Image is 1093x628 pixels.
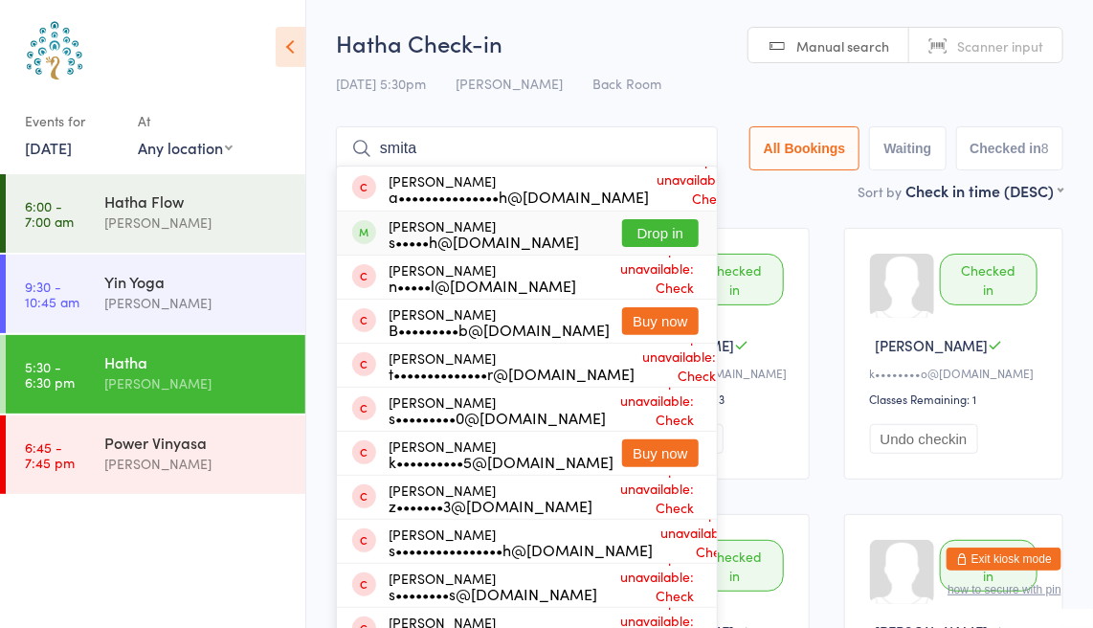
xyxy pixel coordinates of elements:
span: Drop-in unavailable: Check membership [592,455,699,541]
div: B•••••••••b@[DOMAIN_NAME] [389,322,610,337]
div: z•••••••3@[DOMAIN_NAME] [389,498,592,513]
span: [PERSON_NAME] [456,74,563,93]
time: 6:45 - 7:45 pm [25,439,75,470]
div: s•••••••••0@[DOMAIN_NAME] [389,410,606,425]
div: Check in time (DESC) [905,180,1063,201]
div: At [138,105,233,137]
a: 6:00 -7:00 amHatha Flow[PERSON_NAME] [6,174,305,253]
div: [PERSON_NAME] [389,218,579,249]
div: k••••••••o@[DOMAIN_NAME] [870,365,1043,381]
span: Back Room [592,74,661,93]
label: Sort by [858,182,902,201]
span: Drop-in unavailable: Check membership [649,146,735,232]
button: Undo checkin [870,424,978,454]
div: k••••••••••5@[DOMAIN_NAME] [389,454,613,469]
div: [PERSON_NAME] [389,173,649,204]
button: Buy now [622,307,699,335]
a: 6:45 -7:45 pmPower Vinyasa[PERSON_NAME] [6,415,305,494]
span: Drop-in unavailable: Check membership [606,367,699,453]
div: Events for [25,105,119,137]
img: Australian School of Meditation & Yoga [19,14,91,86]
button: All Bookings [749,126,860,170]
span: Drop-in unavailable: Check membership [635,323,721,409]
span: [PERSON_NAME] [876,335,989,355]
div: Hatha [104,351,289,372]
a: [DATE] [25,137,72,158]
span: Manual search [796,36,889,56]
div: [PERSON_NAME] [389,438,613,469]
button: Checked in8 [956,126,1064,170]
time: 9:30 - 10:45 am [25,279,79,309]
div: 8 [1041,141,1049,156]
div: Any location [138,137,233,158]
h2: Hatha Check-in [336,27,1063,58]
span: [DATE] 5:30pm [336,74,426,93]
span: Drop-in unavailable: Check membership [576,235,699,321]
a: 9:30 -10:45 amYin Yoga[PERSON_NAME] [6,255,305,333]
span: Scanner input [957,36,1043,56]
button: Buy now [622,439,699,467]
div: [PERSON_NAME] [389,306,610,337]
div: [PERSON_NAME] [389,350,635,381]
div: n•••••l@[DOMAIN_NAME] [389,278,576,293]
button: Exit kiosk mode [947,548,1061,571]
div: Power Vinyasa [104,432,289,453]
div: Yin Yoga [104,271,289,292]
div: [PERSON_NAME] [104,292,289,314]
div: Checked in [685,540,783,592]
div: [PERSON_NAME] [389,571,597,601]
a: 5:30 -6:30 pmHatha[PERSON_NAME] [6,335,305,414]
div: s••••••••s@[DOMAIN_NAME] [389,586,597,601]
div: s••••••••••••••••h@[DOMAIN_NAME] [389,542,653,557]
time: 6:00 - 7:00 am [25,198,74,229]
input: Search [336,126,718,170]
time: 5:30 - 6:30 pm [25,359,75,390]
div: [PERSON_NAME] [389,482,592,513]
div: Checked in [685,254,783,305]
button: Drop in [622,219,699,247]
button: how to secure with pin [948,583,1061,596]
button: Waiting [869,126,946,170]
div: s•••••h@[DOMAIN_NAME] [389,234,579,249]
div: Hatha Flow [104,191,289,212]
div: [PERSON_NAME] [104,453,289,475]
div: [PERSON_NAME] [389,527,653,557]
div: a•••••••••••••••h@[DOMAIN_NAME] [389,189,649,204]
div: [PERSON_NAME] [104,212,289,234]
div: Checked in [940,254,1037,305]
div: Checked in [940,540,1037,592]
span: Drop-in unavailable: Check membership [653,499,739,585]
div: Classes Remaining: 1 [870,391,1043,407]
div: t••••••••••••••r@[DOMAIN_NAME] [389,366,635,381]
div: [PERSON_NAME] [389,394,606,425]
div: [PERSON_NAME] [389,262,576,293]
div: [PERSON_NAME] [104,372,289,394]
